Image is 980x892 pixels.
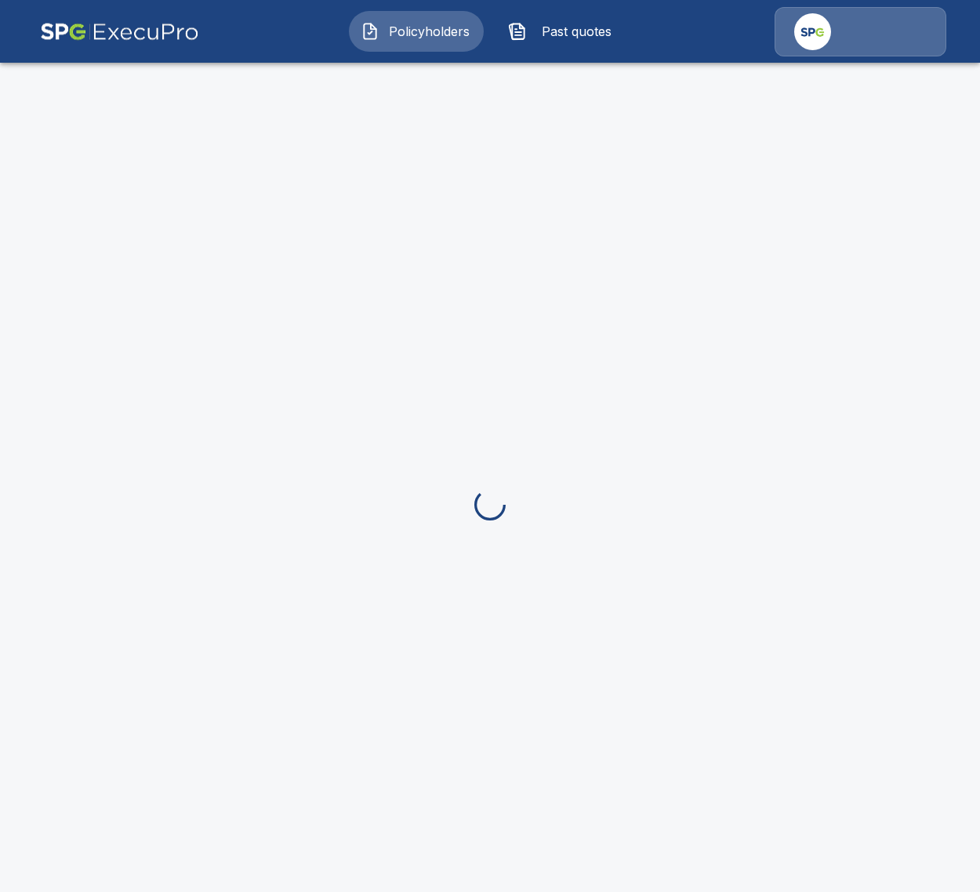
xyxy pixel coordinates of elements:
button: Policyholders IconPolicyholders [349,11,484,52]
img: Past quotes Icon [508,22,527,41]
span: Past quotes [533,22,619,41]
button: Past quotes IconPast quotes [496,11,631,52]
img: Policyholders Icon [361,22,379,41]
img: AA Logo [40,7,199,56]
span: Policyholders [386,22,472,41]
